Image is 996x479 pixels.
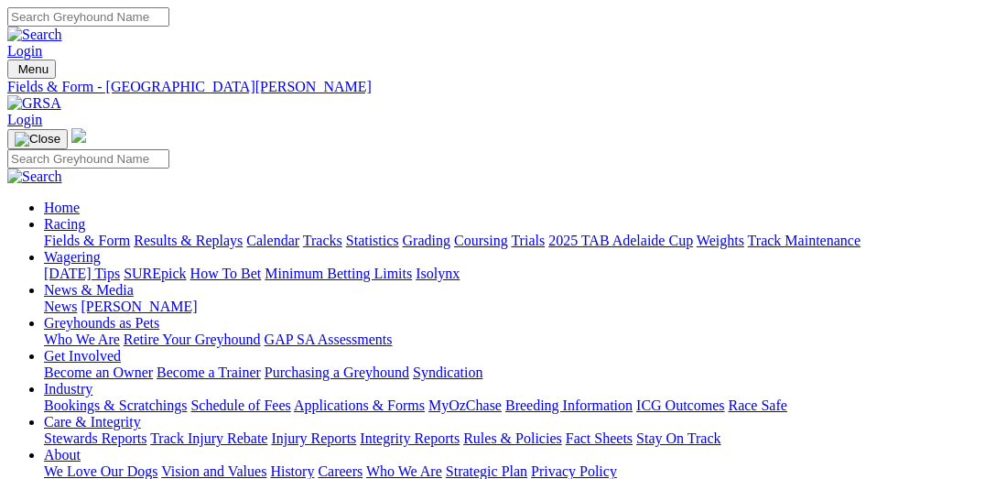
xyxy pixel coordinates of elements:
[44,397,187,413] a: Bookings & Scratchings
[44,463,157,479] a: We Love Our Dogs
[403,233,450,248] a: Grading
[44,381,92,397] a: Industry
[124,266,186,281] a: SUREpick
[44,332,120,347] a: Who We Are
[7,169,62,185] img: Search
[7,95,61,112] img: GRSA
[71,128,86,143] img: logo-grsa-white.png
[463,430,562,446] a: Rules & Policies
[7,149,169,169] input: Search
[44,266,120,281] a: [DATE] Tips
[511,233,545,248] a: Trials
[161,463,266,479] a: Vision and Values
[134,233,243,248] a: Results & Replays
[44,365,153,380] a: Become an Owner
[190,397,290,413] a: Schedule of Fees
[265,266,412,281] a: Minimum Betting Limits
[150,430,267,446] a: Track Injury Rebate
[366,463,442,479] a: Who We Are
[81,299,197,314] a: [PERSON_NAME]
[416,266,460,281] a: Isolynx
[531,463,617,479] a: Privacy Policy
[44,216,85,232] a: Racing
[157,365,261,380] a: Become a Trainer
[505,397,633,413] a: Breeding Information
[454,233,508,248] a: Coursing
[360,430,460,446] a: Integrity Reports
[548,233,693,248] a: 2025 TAB Adelaide Cup
[18,62,49,76] span: Menu
[346,233,399,248] a: Statistics
[44,249,101,265] a: Wagering
[246,233,299,248] a: Calendar
[44,332,989,348] div: Greyhounds as Pets
[44,299,77,314] a: News
[636,430,720,446] a: Stay On Track
[7,112,42,127] a: Login
[7,43,42,59] a: Login
[7,79,989,95] a: Fields & Form - [GEOGRAPHIC_DATA][PERSON_NAME]
[265,365,409,380] a: Purchasing a Greyhound
[44,430,989,447] div: Care & Integrity
[294,397,425,413] a: Applications & Forms
[190,266,262,281] a: How To Bet
[7,60,56,79] button: Toggle navigation
[44,315,159,331] a: Greyhounds as Pets
[44,266,989,282] div: Wagering
[44,233,989,249] div: Racing
[636,397,724,413] a: ICG Outcomes
[270,463,314,479] a: History
[413,365,482,380] a: Syndication
[44,414,141,430] a: Care & Integrity
[44,348,121,364] a: Get Involved
[318,463,363,479] a: Careers
[748,233,861,248] a: Track Maintenance
[124,332,261,347] a: Retire Your Greyhound
[44,282,134,298] a: News & Media
[446,463,527,479] a: Strategic Plan
[728,397,786,413] a: Race Safe
[265,332,393,347] a: GAP SA Assessments
[7,7,169,27] input: Search
[44,365,989,381] div: Get Involved
[15,132,60,147] img: Close
[44,233,130,248] a: Fields & Form
[44,200,80,215] a: Home
[7,27,62,43] img: Search
[44,447,81,463] a: About
[44,299,989,315] div: News & Media
[303,233,342,248] a: Tracks
[697,233,744,248] a: Weights
[7,129,68,149] button: Toggle navigation
[44,430,146,446] a: Stewards Reports
[44,397,989,414] div: Industry
[271,430,356,446] a: Injury Reports
[428,397,502,413] a: MyOzChase
[566,430,633,446] a: Fact Sheets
